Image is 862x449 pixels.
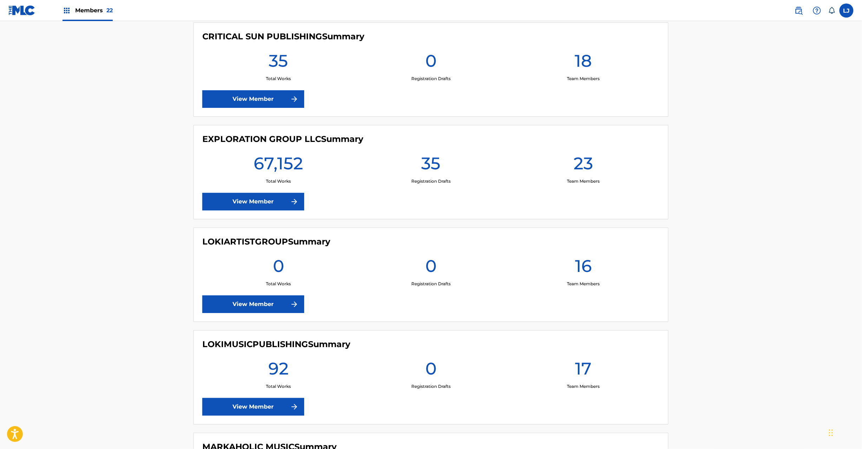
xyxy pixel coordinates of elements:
[411,281,451,287] p: Registration Drafts
[567,76,600,82] p: Team Members
[268,358,289,383] h1: 92
[290,403,299,411] img: f7272a7cc735f4ea7f67.svg
[425,358,437,383] h1: 0
[425,50,437,76] h1: 0
[813,6,821,15] img: help
[425,255,437,281] h1: 0
[75,6,113,14] span: Members
[575,358,592,383] h1: 17
[202,398,304,416] a: View Member
[411,178,451,184] p: Registration Drafts
[567,281,600,287] p: Team Members
[269,50,288,76] h1: 35
[567,383,600,390] p: Team Members
[290,300,299,308] img: f7272a7cc735f4ea7f67.svg
[290,197,299,206] img: f7272a7cc735f4ea7f67.svg
[290,95,299,103] img: f7272a7cc735f4ea7f67.svg
[827,415,862,449] iframe: Chat Widget
[411,76,451,82] p: Registration Drafts
[202,339,350,350] h4: LOKIMUSICPUBLISHING
[202,31,364,42] h4: CRITICAL SUN PUBLISHING
[795,6,803,15] img: search
[266,178,291,184] p: Total Works
[266,281,291,287] p: Total Works
[202,90,304,108] a: View Member
[567,178,600,184] p: Team Members
[202,236,330,247] h4: LOKIARTISTGROUP
[792,4,806,18] a: Public Search
[829,422,833,443] div: Drag
[828,7,835,14] div: Notifications
[575,255,592,281] h1: 16
[574,153,593,178] h1: 23
[63,6,71,15] img: Top Rightsholders
[266,76,291,82] p: Total Works
[411,383,451,390] p: Registration Drafts
[575,50,592,76] h1: 18
[266,383,291,390] p: Total Works
[202,295,304,313] a: View Member
[8,5,35,15] img: MLC Logo
[106,7,113,14] span: 22
[810,4,824,18] div: Help
[421,153,440,178] h1: 35
[202,193,304,210] a: View Member
[840,4,854,18] div: User Menu
[273,255,284,281] h1: 0
[202,134,363,144] h4: EXPLORATION GROUP LLC
[254,153,303,178] h1: 67,152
